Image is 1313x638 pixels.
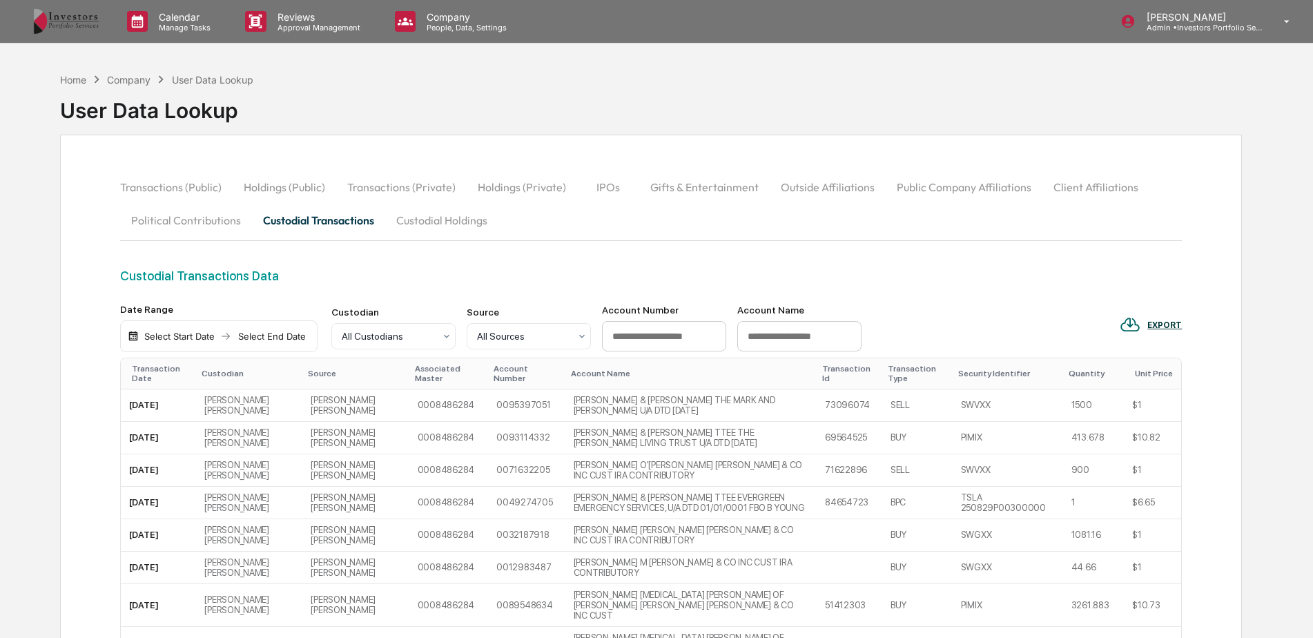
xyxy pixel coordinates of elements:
[1124,584,1181,627] td: $10.73
[488,454,565,487] td: 0071632205
[1124,487,1181,519] td: $6.65
[302,422,409,454] td: [PERSON_NAME] [PERSON_NAME]
[1135,369,1176,378] div: Unit Price
[488,519,565,552] td: 0032187918
[488,389,565,422] td: 0095397051
[196,454,302,487] td: [PERSON_NAME] [PERSON_NAME]
[577,171,639,204] button: IPOs
[121,519,197,552] td: [DATE]
[565,584,817,627] td: [PERSON_NAME] [MEDICAL_DATA] [PERSON_NAME] OF [PERSON_NAME] [PERSON_NAME] [PERSON_NAME] & CO INC ...
[415,364,483,383] div: Associated Master
[639,171,770,204] button: Gifts & Entertainment
[302,584,409,627] td: [PERSON_NAME] [PERSON_NAME]
[33,8,99,35] img: logo
[1269,592,1306,630] iframe: Open customer support
[1124,454,1181,487] td: $1
[1063,584,1125,627] td: 3261.883
[234,331,310,342] div: Select End Date
[107,74,150,86] div: Company
[409,552,489,584] td: 0008486284
[953,422,1063,454] td: PIMIX
[1136,23,1264,32] p: Admin • Investors Portfolio Services
[220,331,231,342] img: arrow right
[132,364,191,383] div: Transaction Date
[1147,320,1182,330] div: EXPORT
[196,584,302,627] td: [PERSON_NAME] [PERSON_NAME]
[1124,389,1181,422] td: $1
[817,487,882,519] td: 84654723
[467,171,577,204] button: Holdings (Private)
[1063,454,1125,487] td: 900
[120,269,1183,283] div: Custodial Transactions Data
[882,552,953,584] td: BUY
[953,454,1063,487] td: SWVXX
[953,389,1063,422] td: SWVXX
[817,422,882,454] td: 69564525
[196,422,302,454] td: [PERSON_NAME] [PERSON_NAME]
[121,389,197,422] td: [DATE]
[1042,171,1149,204] button: Client Affiliations
[172,74,253,86] div: User Data Lookup
[196,487,302,519] td: [PERSON_NAME] [PERSON_NAME]
[120,304,318,315] div: Date Range
[467,307,591,318] div: Source
[817,454,882,487] td: 71622896
[302,552,409,584] td: [PERSON_NAME] [PERSON_NAME]
[409,519,489,552] td: 0008486284
[416,23,514,32] p: People, Data, Settings
[882,454,953,487] td: SELL
[565,389,817,422] td: [PERSON_NAME] & [PERSON_NAME] THE MARK AND [PERSON_NAME] U/A DTD [DATE]
[120,171,233,204] button: Transactions (Public)
[882,584,953,627] td: BUY
[121,422,197,454] td: [DATE]
[737,304,862,316] div: Account Name
[233,171,336,204] button: Holdings (Public)
[1063,422,1125,454] td: 413.678
[488,487,565,519] td: 0049274705
[60,87,253,123] div: User Data Lookup
[409,584,489,627] td: 0008486284
[565,454,817,487] td: [PERSON_NAME] O'[PERSON_NAME] [PERSON_NAME] & CO INC CUST IRA CONTRIBUTORY
[331,307,456,318] div: Custodian
[196,519,302,552] td: [PERSON_NAME] [PERSON_NAME]
[888,364,947,383] div: Transaction Type
[308,369,403,378] div: Source
[1124,519,1181,552] td: $1
[953,552,1063,584] td: SWGXX
[488,584,565,627] td: 0089548634
[120,171,1183,237] div: secondary tabs example
[565,552,817,584] td: [PERSON_NAME] M [PERSON_NAME] & CO INC CUST IRA CONTRIBUTORY
[488,422,565,454] td: 0093114332
[565,422,817,454] td: [PERSON_NAME] & [PERSON_NAME] TTEE THE [PERSON_NAME] LIVING TRUST U/A DTD [DATE]
[409,422,489,454] td: 0008486284
[571,369,811,378] div: Account Name
[953,519,1063,552] td: SWGXX
[602,304,726,316] div: Account Number
[60,74,86,86] div: Home
[882,519,953,552] td: BUY
[148,11,217,23] p: Calendar
[565,519,817,552] td: [PERSON_NAME] [PERSON_NAME] [PERSON_NAME] & CO INC CUST IRA CONTRIBUTORY
[142,331,217,342] div: Select Start Date
[1063,487,1125,519] td: 1
[266,11,367,23] p: Reviews
[953,584,1063,627] td: PIMIX
[302,487,409,519] td: [PERSON_NAME] [PERSON_NAME]
[302,519,409,552] td: [PERSON_NAME] [PERSON_NAME]
[121,584,197,627] td: [DATE]
[409,389,489,422] td: 0008486284
[266,23,367,32] p: Approval Management
[882,487,953,519] td: BPC
[770,171,886,204] button: Outside Affiliations
[488,552,565,584] td: 0012983487
[958,369,1058,378] div: Security Identifier
[148,23,217,32] p: Manage Tasks
[385,204,498,237] button: Custodial Holdings
[1120,314,1140,335] img: EXPORT
[1063,519,1125,552] td: 1081.16
[121,487,197,519] td: [DATE]
[565,487,817,519] td: [PERSON_NAME] & [PERSON_NAME] TTEE EVERGREEN EMERGENCY SERVICES, U/A DTD 01/01/0001 FBO B YOUNG
[1063,389,1125,422] td: 1500
[409,454,489,487] td: 0008486284
[409,487,489,519] td: 0008486284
